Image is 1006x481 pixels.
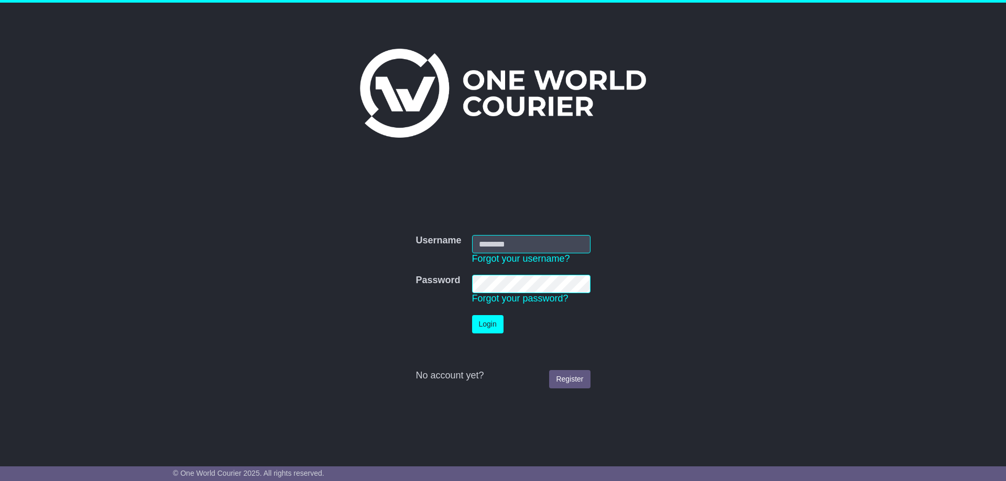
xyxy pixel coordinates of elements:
a: Forgot your username? [472,253,570,264]
a: Register [549,370,590,388]
div: No account yet? [415,370,590,382]
span: © One World Courier 2025. All rights reserved. [173,469,324,477]
label: Password [415,275,460,286]
button: Login [472,315,504,333]
a: Forgot your password? [472,293,568,304]
label: Username [415,235,461,247]
img: One World [360,49,646,138]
